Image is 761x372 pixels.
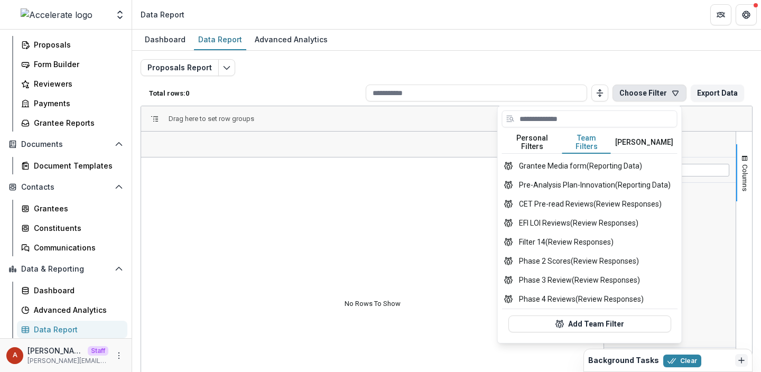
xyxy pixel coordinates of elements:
div: Proposals [34,39,119,50]
button: Open entity switcher [113,4,127,25]
a: Form Builder [17,55,127,73]
a: Advanced Analytics [250,30,332,50]
button: Phase 3 Review (Review Responses) [502,271,678,290]
button: [PERSON_NAME] [611,132,678,154]
div: Grantee Reports [34,117,119,128]
button: Phase 2 Scores (Review Responses) [502,252,678,271]
button: Personal Filters [502,132,562,154]
button: Grantee Media form (Reporting Data) [502,156,678,175]
a: Grantees [17,200,127,217]
p: Staff [88,346,108,356]
a: Proposals [17,36,127,53]
button: Edit selected report [218,59,235,76]
h2: Background Tasks [588,356,659,365]
a: Dashboard [141,30,190,50]
div: Data Report [141,9,184,20]
button: Dismiss [735,354,748,367]
p: [PERSON_NAME][EMAIL_ADDRESS][DOMAIN_NAME] [27,356,108,366]
button: Export Data [691,85,744,101]
button: Pre-Analysis Plan-Innovation (Reporting Data) [502,175,678,194]
button: Add Team Filter [508,315,671,332]
span: Contacts [21,183,110,192]
a: Constituents [17,219,127,237]
button: Team Filters [562,132,611,154]
div: Constituents [34,222,119,234]
div: Grantees [34,203,119,214]
a: Dashboard [17,282,127,299]
nav: breadcrumb [136,7,189,22]
p: Total rows: 0 [149,89,361,97]
div: Advanced Analytics [34,304,119,315]
img: Accelerate logo [21,8,92,21]
div: Advanced Analytics [250,32,332,47]
div: Dashboard [141,32,190,47]
a: Document Templates [17,157,127,174]
div: Anna [13,352,17,359]
span: Documents [21,140,110,149]
a: Advanced Analytics [17,301,127,319]
span: Drag here to set row groups [169,115,254,123]
button: More [113,349,125,362]
div: Row Groups [169,115,254,123]
button: Phase 4 Reviews (Review Responses) [502,290,678,309]
button: Open Contacts [4,179,127,196]
div: Payments [34,98,119,109]
div: Communications [34,242,119,253]
a: Data Report [17,321,127,338]
div: Document Templates [34,160,119,171]
span: Data & Reporting [21,265,110,274]
button: Open Documents [4,136,127,153]
span: Columns [741,164,749,191]
button: Partners [710,4,731,25]
div: Reviewers [34,78,119,89]
div: Dashboard [34,285,119,296]
a: Reviewers [17,75,127,92]
button: Open Data & Reporting [4,261,127,277]
button: EFI LOI Reviews (Review Responses) [502,213,678,232]
button: Get Help [736,4,757,25]
a: Communications [17,239,127,256]
a: Grantee Reports [17,114,127,132]
div: Data Report [34,324,119,335]
button: Clear [663,355,701,367]
a: Data Report [194,30,246,50]
button: Filter 14 (Review Responses) [502,232,678,252]
p: [PERSON_NAME] [27,345,83,356]
div: Data Report [194,32,246,47]
button: CET Pre-read Reviews (Review Responses) [502,194,678,213]
div: Form Builder [34,59,119,70]
button: Proposals Report [141,59,219,76]
button: Toggle auto height [591,85,608,101]
button: Choose Filter [612,85,686,101]
a: Payments [17,95,127,112]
